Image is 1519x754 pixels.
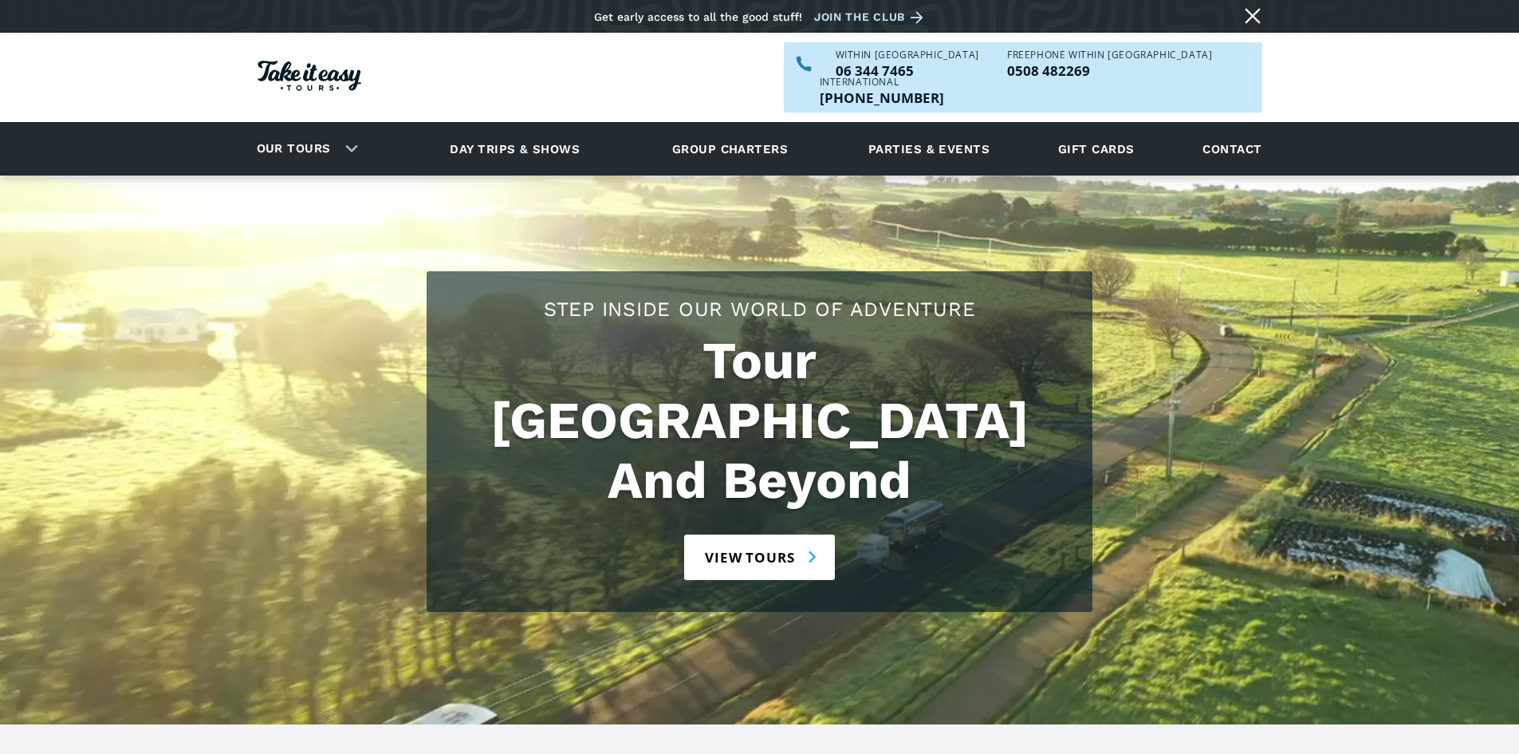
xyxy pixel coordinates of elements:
a: Our tours [245,130,343,168]
a: Call us within NZ on 063447465 [836,64,979,77]
div: International [820,77,944,87]
p: 0508 482269 [1007,64,1212,77]
div: WITHIN [GEOGRAPHIC_DATA] [836,50,979,60]
p: [PHONE_NUMBER] [820,91,944,105]
img: Take it easy Tours logo [258,61,361,91]
div: Get early access to all the good stuff! [594,10,802,23]
a: Group charters [652,127,808,171]
a: Call us outside of NZ on +6463447465 [820,91,944,105]
a: Gift cards [1050,127,1143,171]
div: Our tours [238,127,371,171]
a: Parties & events [860,127,998,171]
a: Contact [1194,127,1269,171]
p: 06 344 7465 [836,64,979,77]
div: Freephone WITHIN [GEOGRAPHIC_DATA] [1007,50,1212,60]
h2: Step Inside Our World Of Adventure [443,295,1076,323]
a: Call us freephone within NZ on 0508482269 [1007,64,1212,77]
a: View tours [684,535,835,580]
a: Day trips & shows [430,127,600,171]
a: Join the club [814,7,929,27]
a: Homepage [258,53,361,103]
h1: Tour [GEOGRAPHIC_DATA] And Beyond [443,331,1076,511]
a: Close message [1240,3,1265,29]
